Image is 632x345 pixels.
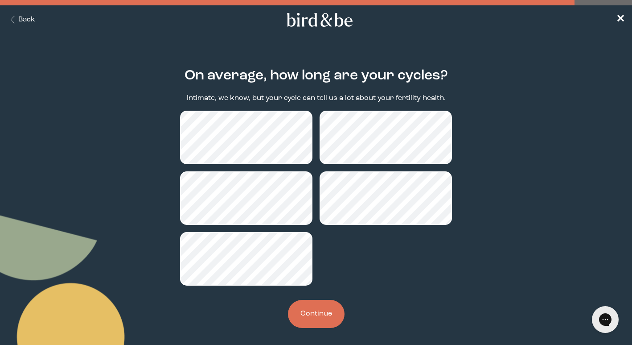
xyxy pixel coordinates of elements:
[587,303,623,336] iframe: Gorgias live chat messenger
[288,300,345,328] button: Continue
[187,93,446,104] p: Intimate, we know, but your cycle can tell us a lot about your fertility health.
[185,66,448,86] h2: On average, how long are your cycles?
[616,12,625,28] a: ✕
[616,14,625,25] span: ✕
[7,15,35,25] button: Back Button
